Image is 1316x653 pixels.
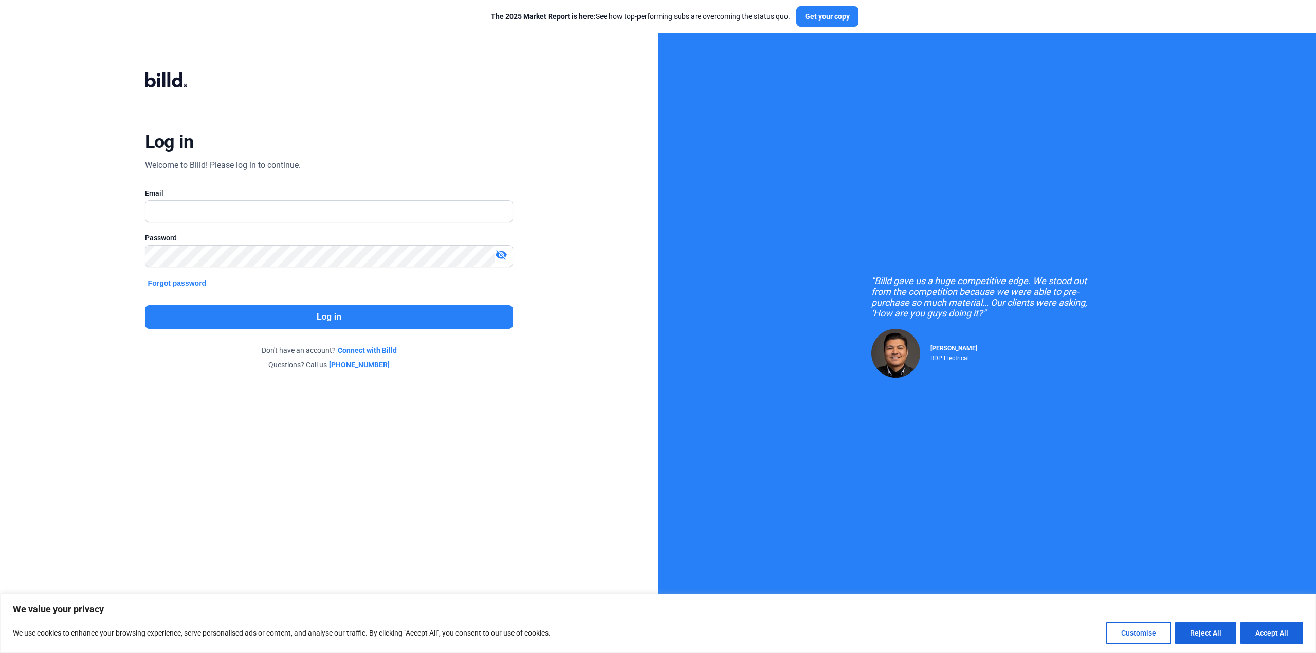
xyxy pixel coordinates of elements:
[1240,622,1303,644] button: Accept All
[145,159,301,172] div: Welcome to Billd! Please log in to continue.
[145,188,514,198] div: Email
[871,275,1103,319] div: "Billd gave us a huge competitive edge. We stood out from the competition because we were able to...
[145,305,514,329] button: Log in
[930,352,977,362] div: RDP Electrical
[145,130,194,153] div: Log in
[930,345,977,352] span: [PERSON_NAME]
[13,627,551,639] p: We use cookies to enhance your browsing experience, serve personalised ads or content, and analys...
[1106,622,1171,644] button: Customise
[13,603,1303,615] p: We value your privacy
[491,11,790,22] div: See how top-performing subs are overcoming the status quo.
[491,12,596,21] span: The 2025 Market Report is here:
[145,233,514,243] div: Password
[1175,622,1236,644] button: Reject All
[145,360,514,370] div: Questions? Call us
[145,345,514,356] div: Don't have an account?
[495,249,507,261] mat-icon: visibility_off
[338,345,397,356] a: Connect with Billd
[145,277,210,289] button: Forgot password
[329,360,390,370] a: [PHONE_NUMBER]
[796,6,858,27] button: Get your copy
[871,329,920,378] img: Raul Pacheco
